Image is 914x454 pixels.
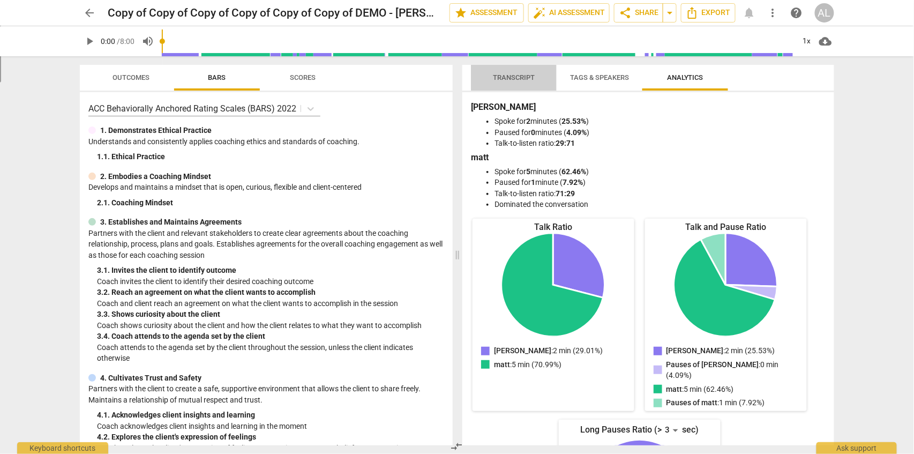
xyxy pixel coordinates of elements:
[97,197,444,209] div: 2. 1. Coaching Mindset
[97,331,444,342] div: 3. 4. Coach attends to the agenda set by the client
[97,287,444,298] div: 3. 2. Reach an agreement on what the client wants to accomplish
[97,309,444,320] div: 3. 3. Shows curiosity about the client
[767,6,780,19] span: more_vert
[494,346,551,355] span: [PERSON_NAME]
[666,346,724,355] span: [PERSON_NAME]
[88,182,444,193] p: Develops and maintains a mindset that is open, curious, flexible and client-centered
[100,125,212,136] p: 1. Demonstrates Ethical Practice
[88,136,444,147] p: Understands and consistently applies coaching ethics and standards of coaching.
[493,73,535,81] span: Transcript
[97,410,444,421] div: 4. 1. Acknowledges client insights and learning
[495,199,823,210] li: Dominated the conversation
[138,32,158,51] button: Volume
[566,128,587,137] b: 4.09%
[97,443,444,454] p: Coach explores the client's expression of feelings, perceptions, concerns, beliefs, or suggestions
[797,33,817,50] div: 1x
[686,6,731,19] span: Export
[473,221,634,233] div: Talk Ratio
[100,217,242,228] p: 3. Establishes and Maintains Agreements
[471,102,536,112] b: [PERSON_NAME]
[113,73,150,81] span: Outcomes
[83,6,96,19] span: arrow_back
[816,442,897,454] div: Ask support
[290,73,316,81] span: Scores
[97,265,444,276] div: 3. 1. Invites the client to identify outcome
[526,167,530,176] b: 5
[97,431,444,443] div: 4. 2. Explores the client's expression of feelings
[533,6,546,19] span: auto_fix_high
[528,3,610,23] button: AI Assessment
[666,398,718,407] span: Pauses of matt
[533,6,605,19] span: AI Assessment
[662,422,682,439] div: 3
[681,3,736,23] button: Export
[790,6,803,19] span: help
[563,178,583,187] b: 7.92%
[619,6,632,19] span: share
[454,6,519,19] span: Assessment
[80,32,99,51] button: Play
[495,166,823,177] li: Spoke for minutes ( )
[561,117,586,125] b: 25.53%
[666,384,734,395] p: : 5 min (62.46%)
[663,6,676,19] span: arrow_drop_down
[17,442,108,454] div: Keyboard shortcuts
[495,188,823,199] li: Talk-to-listen ratio:
[559,422,721,439] div: Long Pauses Ratio (> sec)
[471,152,489,162] b: matt
[101,37,115,46] span: 0:00
[108,6,441,20] h2: Copy of Copy of Copy of Copy of Copy of Copy of DEMO - [PERSON_NAME] - session 1
[531,178,535,187] b: 1
[100,171,211,182] p: 2. Embodies a Coaching Mindset
[97,342,444,364] p: Coach attends to the agenda set by the client throughout the session, unless the client indicates...
[526,117,530,125] b: 2
[495,127,823,138] li: Paused for minutes ( )
[556,139,575,147] b: 29:71
[454,6,467,19] span: star
[619,6,658,19] span: Share
[88,102,296,115] p: ACC Behaviorally Anchored Rating Scales (BARS) 2022
[83,35,96,48] span: play_arrow
[208,73,226,81] span: Bars
[494,345,603,356] p: : 2 min (29.01%)
[666,360,759,369] span: Pauses of [PERSON_NAME]
[495,138,823,149] li: Talk-to-listen ratio:
[561,167,586,176] b: 62.46%
[666,397,765,408] p: : 1 min (7.92%)
[117,37,134,46] span: / 8:00
[494,360,510,369] span: matt
[495,116,823,127] li: Spoke for minutes ( )
[666,385,683,393] span: matt
[570,73,629,81] span: Tags & Speakers
[97,151,444,162] div: 1. 1. Ethical Practice
[666,359,794,381] p: : 0 min (4.09%)
[819,35,832,48] span: cloud_download
[556,189,575,198] b: 71:29
[97,276,444,287] p: Coach invites the client to identify their desired coaching outcome
[449,3,524,23] button: Assessment
[614,3,663,23] button: Share
[97,298,444,309] p: Coach and client reach an agreement on what the client wants to accomplish in the session
[88,383,444,405] p: Partners with the client to create a safe, supportive environment that allows the client to share...
[100,373,201,384] p: 4. Cultivates Trust and Safety
[667,73,703,81] span: Analytics
[88,228,444,261] p: Partners with the client and relevant stakeholders to create clear agreements about the coaching ...
[531,128,535,137] b: 0
[141,35,154,48] span: volume_up
[97,320,444,331] p: Coach shows curiosity about the client and how the client relates to what they want to accomplish
[495,177,823,188] li: Paused for minute ( )
[787,3,806,23] a: Help
[815,3,834,23] button: AL
[97,421,444,432] p: Coach acknowledges client insights and learning in the moment
[451,440,463,453] span: compare_arrows
[663,3,677,23] button: Sharing summary
[645,221,807,233] div: Talk and Pause Ratio
[494,359,561,370] p: : 5 min (70.99%)
[666,345,775,356] p: : 2 min (25.53%)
